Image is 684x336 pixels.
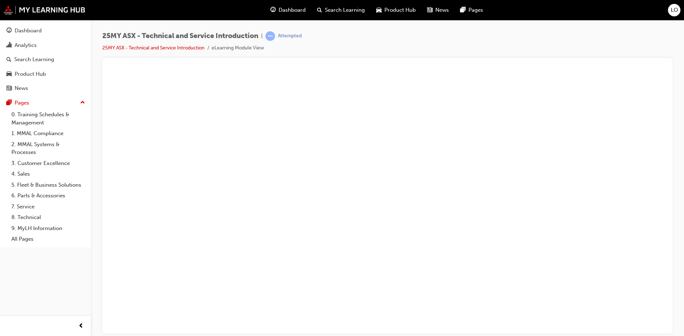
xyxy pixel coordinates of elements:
span: news-icon [427,6,432,15]
a: 7. Service [9,201,88,212]
span: up-icon [80,98,85,107]
div: News [15,84,28,92]
a: 1. MMAL Compliance [9,128,88,139]
div: Search Learning [14,55,54,64]
a: pages-iconPages [455,3,489,17]
span: Pages [468,6,483,14]
span: search-icon [317,6,322,15]
span: pages-icon [6,100,12,106]
a: News [3,82,88,95]
span: News [435,6,449,14]
span: news-icon [6,85,12,92]
div: Attempted [278,33,302,39]
span: learningRecordVerb_ATTEMPT-icon [265,31,275,41]
div: Dashboard [15,27,42,35]
span: | [261,32,263,40]
a: 2. MMAL Systems & Processes [9,139,88,158]
a: 3. Customer Excellence [9,158,88,169]
a: Search Learning [3,53,88,66]
a: 8. Technical [9,212,88,223]
a: 25MY ASX - Technical and Service Introduction [102,45,204,51]
a: All Pages [9,234,88,245]
span: Dashboard [279,6,306,14]
span: guage-icon [270,6,276,15]
span: 25MY ASX - Technical and Service Introduction [102,32,258,40]
div: Analytics [15,41,37,49]
span: Product Hub [384,6,416,14]
span: LO [671,6,678,14]
div: Pages [15,99,29,107]
span: search-icon [6,57,11,63]
a: 9. MyLH Information [9,223,88,234]
button: LO [668,4,680,16]
li: eLearning Module View [212,44,264,52]
span: Search Learning [325,6,365,14]
a: 5. Fleet & Business Solutions [9,180,88,191]
a: Analytics [3,39,88,52]
a: Product Hub [3,68,88,81]
a: car-iconProduct Hub [370,3,421,17]
span: prev-icon [78,322,84,331]
a: 4. Sales [9,169,88,180]
img: mmal [4,5,85,15]
span: pages-icon [460,6,466,15]
button: Pages [3,96,88,110]
a: 6. Parts & Accessories [9,190,88,201]
a: Dashboard [3,24,88,37]
button: DashboardAnalyticsSearch LearningProduct HubNews [3,23,88,96]
a: guage-iconDashboard [265,3,311,17]
div: Product Hub [15,70,46,78]
span: chart-icon [6,42,12,49]
a: search-iconSearch Learning [311,3,370,17]
a: 0. Training Schedules & Management [9,109,88,128]
a: news-iconNews [421,3,455,17]
span: car-icon [376,6,382,15]
span: guage-icon [6,28,12,34]
span: car-icon [6,71,12,78]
